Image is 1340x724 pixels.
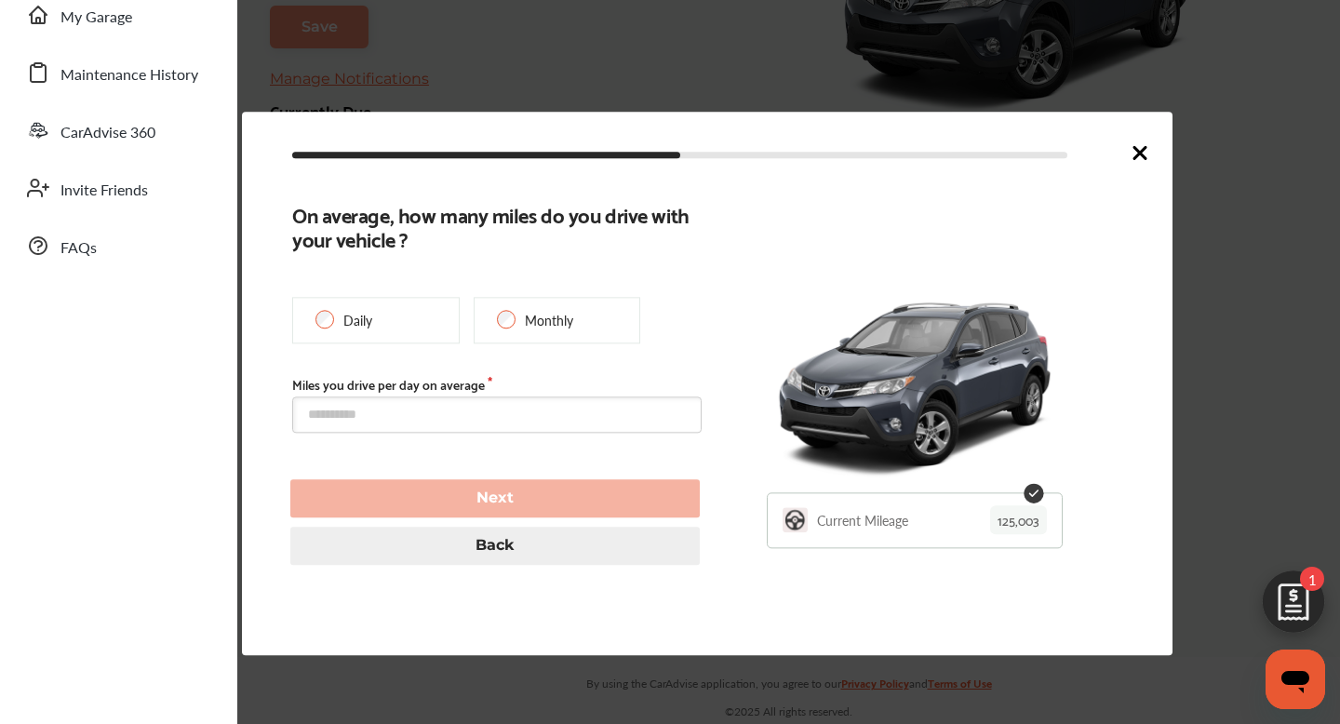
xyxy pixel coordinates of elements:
a: Maintenance History [17,48,219,97]
span: Invite Friends [60,179,148,203]
span: 1 [1300,567,1324,591]
p: Current Mileage [817,511,908,530]
iframe: Button to launch messaging window [1266,650,1325,709]
span: FAQs [60,236,97,261]
img: 9864_st0640_046.jpg [769,275,1061,494]
label: Miles you drive per day on average [292,377,702,392]
span: Maintenance History [60,63,198,87]
a: CarAdvise 360 [17,106,219,154]
p: Monthly [525,311,573,329]
span: My Garage [60,6,132,30]
img: edit-cartIcon.11d11f9a.svg [1249,562,1338,651]
b: On average, how many miles do you drive with your vehicle ? [292,202,690,250]
a: FAQs [17,221,219,270]
a: Invite Friends [17,164,219,212]
img: YLCD0sooAAAAASUVORK5CYII= [783,508,808,533]
span: CarAdvise 360 [60,121,155,145]
p: 125,003 [990,506,1047,535]
p: Daily [343,311,372,329]
button: Back [290,527,700,565]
